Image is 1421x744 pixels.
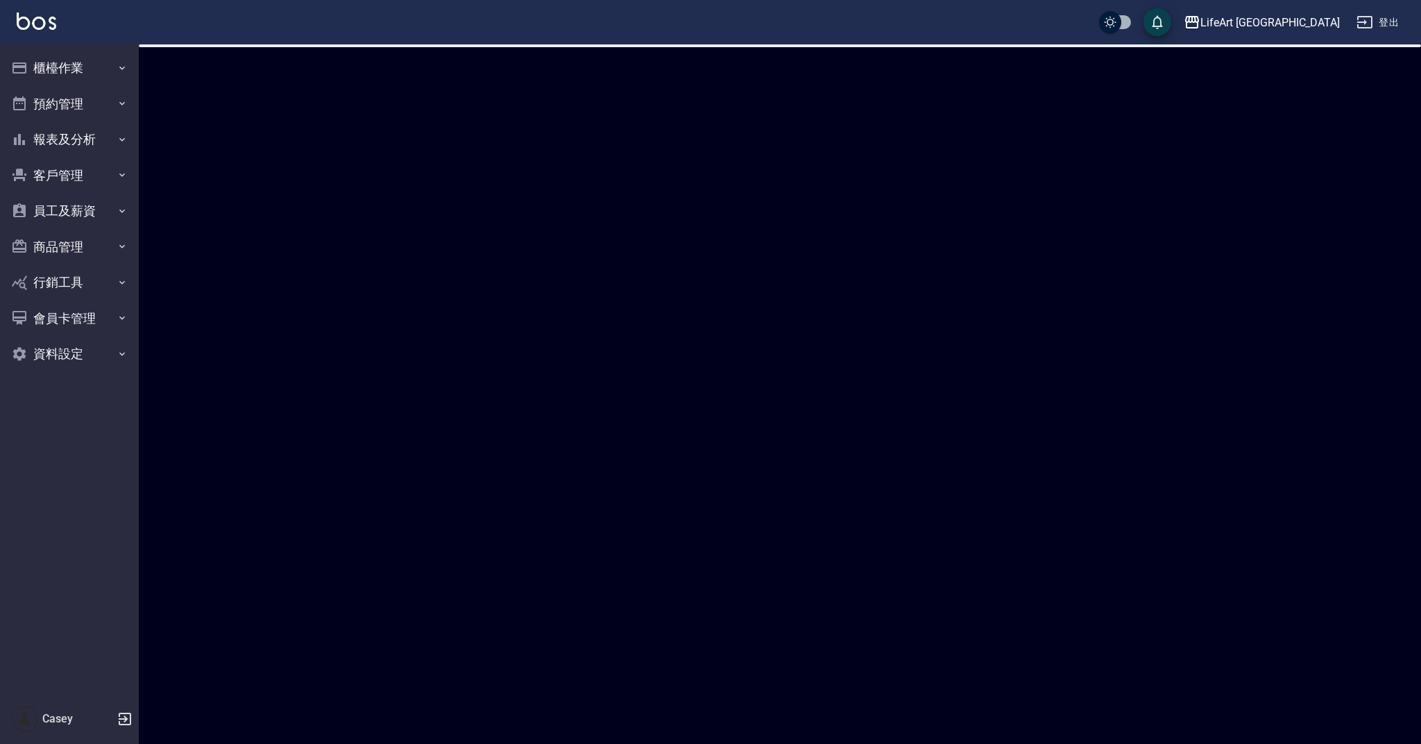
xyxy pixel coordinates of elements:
[1200,14,1340,31] div: LifeArt [GEOGRAPHIC_DATA]
[6,301,133,337] button: 會員卡管理
[6,264,133,301] button: 行銷工具
[6,86,133,122] button: 預約管理
[17,12,56,30] img: Logo
[6,229,133,265] button: 商品管理
[1351,10,1404,35] button: 登出
[1143,8,1171,36] button: save
[6,50,133,86] button: 櫃檯作業
[6,158,133,194] button: 客戶管理
[6,121,133,158] button: 報表及分析
[6,193,133,229] button: 員工及薪資
[11,705,39,733] img: Person
[42,712,113,726] h5: Casey
[1178,8,1345,37] button: LifeArt [GEOGRAPHIC_DATA]
[6,336,133,372] button: 資料設定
